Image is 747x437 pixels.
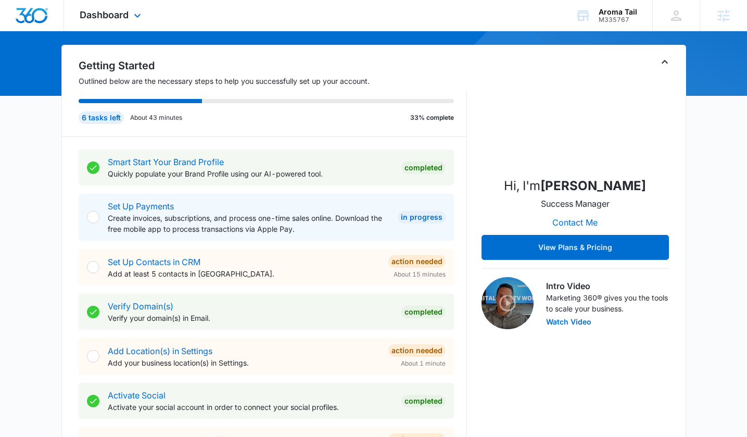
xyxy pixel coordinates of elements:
[542,210,608,235] button: Contact Me
[401,306,446,318] div: Completed
[388,344,446,357] div: Action Needed
[401,161,446,174] div: Completed
[599,8,637,16] div: account name
[482,235,669,260] button: View Plans & Pricing
[108,268,380,279] p: Add at least 5 contacts in [GEOGRAPHIC_DATA].
[108,201,174,211] a: Set Up Payments
[540,178,646,193] strong: [PERSON_NAME]
[108,357,380,368] p: Add your business location(s) in Settings.
[482,277,534,329] img: Intro Video
[546,292,669,314] p: Marketing 360® gives you the tools to scale your business.
[546,318,591,326] button: Watch Video
[108,168,393,179] p: Quickly populate your Brand Profile using our AI-powered tool.
[398,211,446,223] div: In Progress
[108,157,224,167] a: Smart Start Your Brand Profile
[108,213,389,234] p: Create invoices, subscriptions, and process one-time sales online. Download the free mobile app t...
[108,313,393,323] p: Verify your domain(s) in Email.
[546,280,669,292] h3: Intro Video
[659,56,671,68] button: Toggle Collapse
[108,402,393,413] p: Activate your social account in order to connect your social profiles.
[108,301,173,311] a: Verify Domain(s)
[388,255,446,268] div: Action Needed
[108,346,212,356] a: Add Location(s) in Settings
[108,257,200,267] a: Set Up Contacts in CRM
[523,64,627,168] img: Alexis Austere
[401,359,446,368] span: About 1 minute
[130,113,182,122] p: About 43 minutes
[80,9,129,20] span: Dashboard
[401,395,446,407] div: Completed
[79,58,467,73] h2: Getting Started
[504,177,646,195] p: Hi, I'm
[79,111,124,124] div: 6 tasks left
[108,390,166,401] a: Activate Social
[394,270,446,279] span: About 15 minutes
[541,197,610,210] p: Success Manager
[79,76,467,86] p: Outlined below are the necessary steps to help you successfully set up your account.
[410,113,454,122] p: 33% complete
[599,16,637,23] div: account id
